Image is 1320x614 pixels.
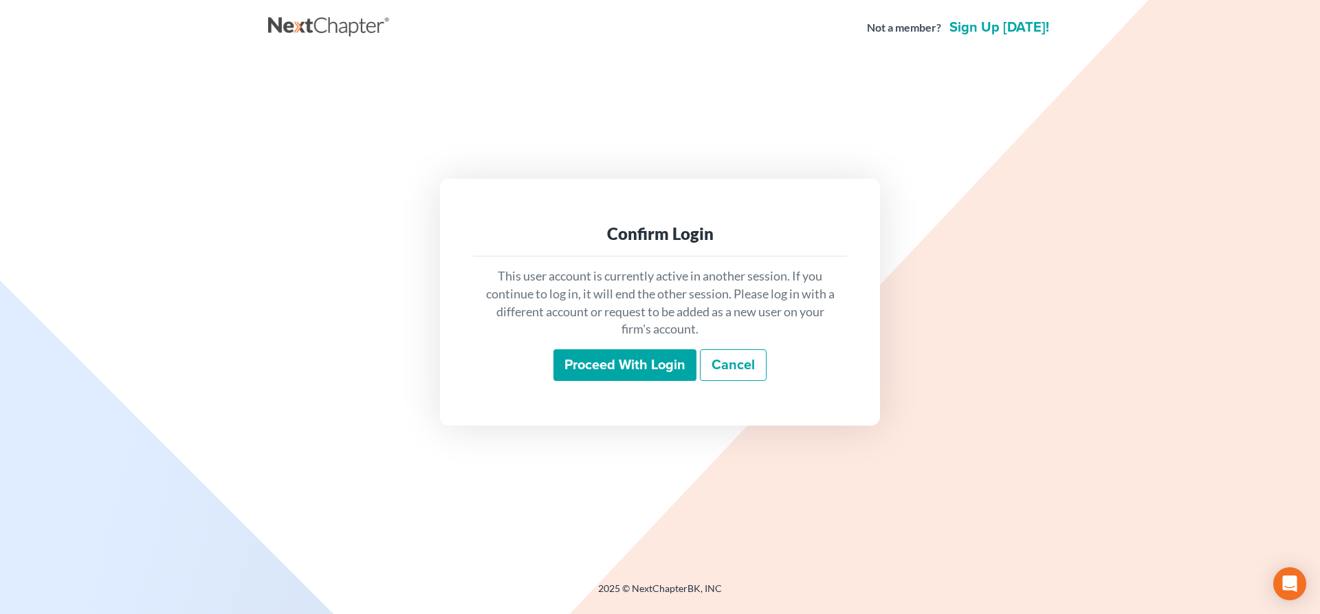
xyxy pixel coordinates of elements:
[553,349,696,381] input: Proceed with login
[484,267,836,338] p: This user account is currently active in another session. If you continue to log in, it will end ...
[484,223,836,245] div: Confirm Login
[700,349,767,381] a: Cancel
[867,20,941,36] strong: Not a member?
[1273,567,1306,600] div: Open Intercom Messenger
[947,21,1052,34] a: Sign up [DATE]!
[268,582,1052,606] div: 2025 © NextChapterBK, INC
